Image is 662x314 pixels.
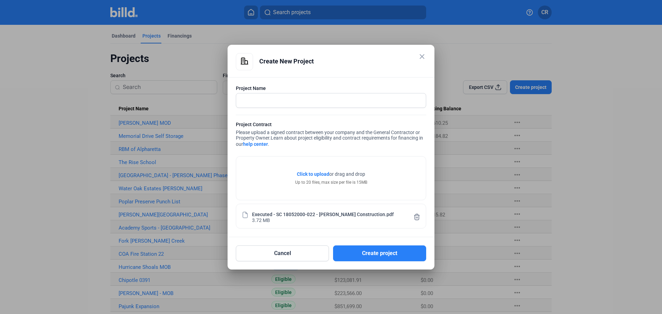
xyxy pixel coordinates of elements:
div: Project Name [236,85,426,92]
button: Cancel [236,245,329,261]
span: or drag and drop [329,171,365,178]
div: Executed - SC 18052000-022 - [PERSON_NAME] Construction.pdf [252,211,394,217]
a: help center [243,141,268,147]
button: Create project [333,245,426,261]
div: Project Contract [236,121,426,130]
div: 3.72 MB [252,217,270,223]
span: Learn about project eligibility and contract requirements for financing in our . [236,135,423,147]
div: Create New Project [259,53,426,70]
div: Up to 20 files, max size per file is 15MB [295,179,367,185]
mat-icon: close [418,52,426,61]
span: Click to upload [297,171,329,177]
div: Please upload a signed contract between your company and the General Contractor or Property Owner. [236,121,426,149]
